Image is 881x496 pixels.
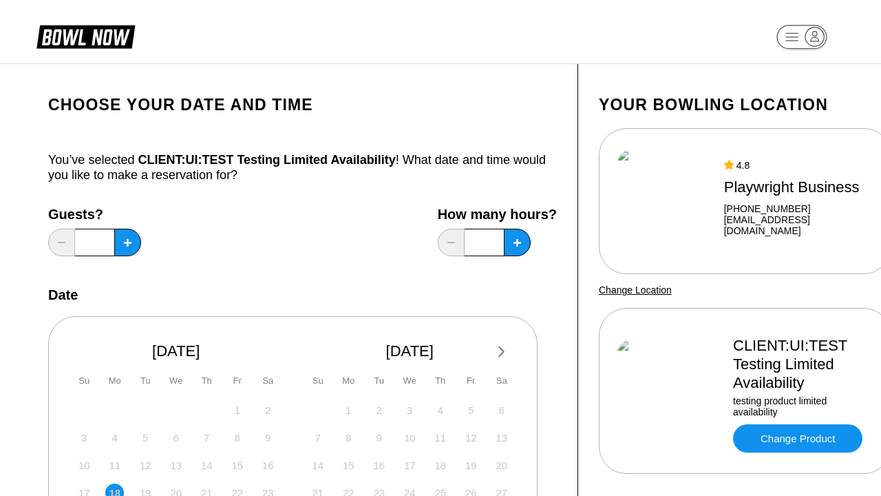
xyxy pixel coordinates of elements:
div: Not available Sunday, August 10th, 2025 [75,456,94,475]
div: Su [308,371,327,390]
div: Not available Monday, August 4th, 2025 [105,428,124,447]
div: Not available Monday, September 15th, 2025 [339,456,358,475]
div: Th [431,371,449,390]
div: Not available Friday, August 8th, 2025 [228,428,246,447]
div: Not available Thursday, September 4th, 2025 [431,401,449,420]
a: Change Location [599,285,672,296]
span: CLIENT:UI:TEST Testing Limited Availability [138,153,395,167]
div: We [401,371,419,390]
div: Not available Saturday, September 20th, 2025 [492,456,511,475]
div: Not available Friday, September 19th, 2025 [462,456,480,475]
div: [DATE] [304,342,517,360]
div: Not available Tuesday, September 9th, 2025 [370,428,388,447]
div: Not available Tuesday, August 5th, 2025 [136,428,155,447]
div: Not available Thursday, September 11th, 2025 [431,428,449,447]
div: Not available Wednesday, August 13th, 2025 [167,456,185,475]
div: Not available Saturday, September 6th, 2025 [492,401,511,420]
a: Change Product [733,424,862,453]
div: Not available Tuesday, August 12th, 2025 [136,456,155,475]
div: Not available Tuesday, September 16th, 2025 [370,456,388,475]
img: Playwright Business [617,149,712,253]
div: Not available Thursday, September 18th, 2025 [431,456,449,475]
button: Next Month [491,341,513,363]
div: Not available Saturday, August 9th, 2025 [259,428,277,447]
img: CLIENT:UI:TEST Testing Limited Availability [617,340,721,443]
div: Not available Friday, August 15th, 2025 [228,456,246,475]
div: Playwright Business [724,178,873,196]
div: Tu [370,371,388,390]
div: Not available Wednesday, September 10th, 2025 [401,428,419,447]
div: Not available Friday, August 1st, 2025 [228,401,246,420]
div: Not available Wednesday, August 6th, 2025 [167,428,185,447]
div: Not available Monday, September 1st, 2025 [339,401,358,420]
div: Th [198,371,216,390]
div: CLIENT:UI:TEST Testing Limited Availability [733,336,873,392]
div: Not available Friday, September 5th, 2025 [462,401,480,420]
div: Not available Sunday, August 3rd, 2025 [75,428,94,447]
div: You’ve selected ! What date and time would you like to make a reservation for? [48,152,557,183]
div: Mo [339,371,358,390]
div: [PHONE_NUMBER] [724,203,873,214]
div: testing product limited availability [733,395,873,417]
div: Fr [228,371,246,390]
div: Not available Saturday, August 2nd, 2025 [259,401,277,420]
div: Tu [136,371,155,390]
h1: Choose your Date and time [48,95,557,114]
div: Not available Wednesday, September 17th, 2025 [401,456,419,475]
label: Guests? [48,207,141,222]
div: Not available Tuesday, September 2nd, 2025 [370,401,388,420]
div: Not available Thursday, August 7th, 2025 [198,428,216,447]
div: [DATE] [70,342,283,360]
div: Su [75,371,94,390]
div: Not available Sunday, September 14th, 2025 [308,456,327,475]
div: We [167,371,185,390]
div: 4.8 [724,160,873,171]
label: Date [48,287,78,302]
a: [EMAIL_ADDRESS][DOMAIN_NAME] [724,214,873,236]
div: Not available Thursday, August 14th, 2025 [198,456,216,475]
div: Sa [492,371,511,390]
div: Mo [105,371,124,390]
div: Not available Wednesday, September 3rd, 2025 [401,401,419,420]
div: Not available Friday, September 12th, 2025 [462,428,480,447]
div: Not available Saturday, August 16th, 2025 [259,456,277,475]
div: Not available Saturday, September 13th, 2025 [492,428,511,447]
div: Not available Monday, August 11th, 2025 [105,456,124,475]
div: Not available Sunday, September 7th, 2025 [308,428,327,447]
div: Sa [259,371,277,390]
div: Not available Monday, September 8th, 2025 [339,428,358,447]
label: How many hours? [438,207,557,222]
div: Fr [462,371,480,390]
